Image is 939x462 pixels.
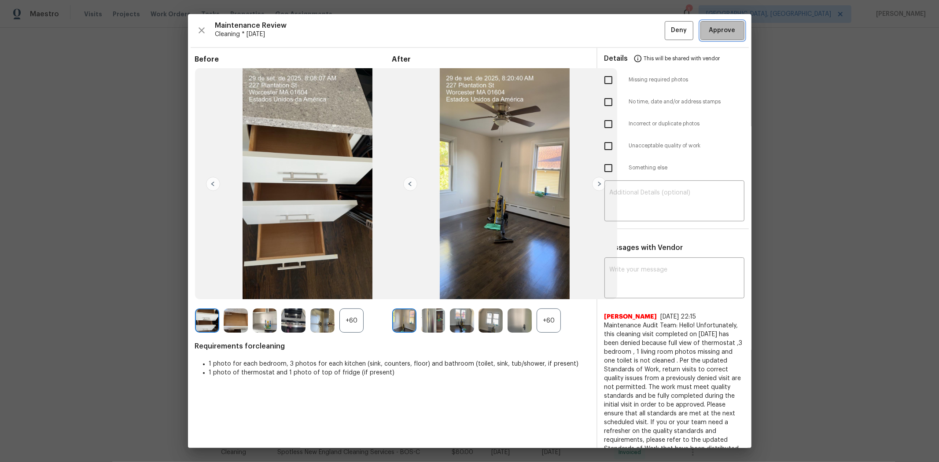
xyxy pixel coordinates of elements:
span: Messages with Vendor [604,244,683,251]
div: Missing required photos [597,69,751,91]
span: Approve [709,25,736,36]
span: Maintenance Audit Team: Hello! Unfortunately, this cleaning visit completed on [DATE] has been de... [604,321,744,462]
span: Missing required photos [629,76,744,84]
li: 1 photo for each bedroom, 3 photos for each kitchen (sink, counters, floor) and bathroom (toilet,... [209,359,589,368]
div: +60 [537,308,561,333]
span: No time, date and/or address stamps [629,98,744,106]
button: Deny [665,21,693,40]
span: Maintenance Review [215,21,665,30]
div: Something else [597,157,751,179]
span: Cleaning * [DATE] [215,30,665,39]
div: Unacceptable quality of work [597,135,751,157]
span: Details [604,48,628,69]
span: [DATE] 22:15 [661,314,696,320]
span: This will be shared with vendor [644,48,720,69]
div: +60 [339,308,364,333]
li: 1 photo of thermostat and 1 photo of top of fridge (if present) [209,368,589,377]
img: left-chevron-button-url [206,177,220,191]
span: After [392,55,589,64]
span: [PERSON_NAME] [604,312,657,321]
span: Something else [629,164,744,172]
div: No time, date and/or address stamps [597,91,751,113]
span: Deny [671,25,687,36]
span: Unacceptable quality of work [629,142,744,150]
button: Approve [700,21,744,40]
span: Incorrect or duplicate photos [629,120,744,128]
span: Requirements for cleaning [195,342,589,351]
img: left-chevron-button-url [403,177,417,191]
img: right-chevron-button-url [592,177,606,191]
div: Incorrect or duplicate photos [597,113,751,135]
span: Before [195,55,392,64]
